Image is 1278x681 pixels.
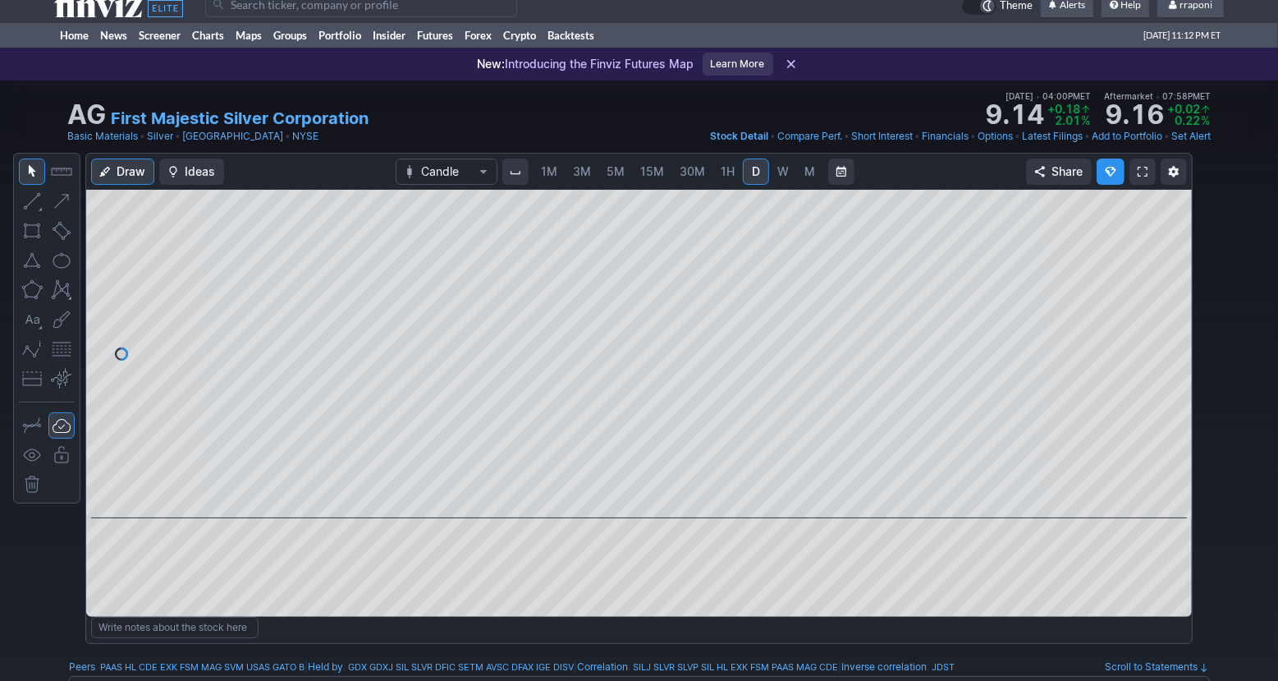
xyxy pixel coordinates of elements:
button: Arrow [48,188,75,214]
span: New: [478,57,506,71]
h1: AG [67,102,106,128]
button: Brush [48,306,75,333]
a: SIL [396,659,409,675]
span: 1H [721,164,735,178]
button: Chart Type [396,159,497,185]
button: Rectangle [19,218,45,244]
a: GDXJ [369,659,393,675]
a: MAG [796,659,817,675]
div: | : [838,659,955,675]
a: DISV [553,659,574,675]
a: PAAS [772,659,794,675]
a: D [743,159,769,185]
span: • [770,128,776,145]
button: Line [19,188,45,214]
a: AVSC [486,659,509,675]
button: Text [19,306,45,333]
span: 15M [640,164,664,178]
span: 2.01 [1055,113,1080,127]
button: Explore new features [1097,159,1125,185]
a: Portfolio [313,23,367,48]
a: Latest Filings [1022,128,1083,145]
a: Fullscreen [1129,159,1156,185]
a: Options [978,128,1013,145]
a: Short Interest [851,128,913,145]
a: SVM [224,659,244,675]
a: M [797,159,823,185]
a: 1M [534,159,565,185]
span: 30M [680,164,705,178]
span: Share [1051,163,1083,180]
span: 3M [573,164,591,178]
a: Add to Portfolio [1092,128,1162,145]
div: | : [574,659,838,675]
span: Stock Detail [710,130,768,142]
a: 3M [566,159,598,185]
span: W [777,164,789,178]
a: IGE [536,659,551,675]
button: Range [828,159,854,185]
button: Elliott waves [19,336,45,362]
a: First Majestic Silver Corporation [111,107,369,130]
span: M [804,164,815,178]
span: Latest Filings [1022,130,1083,142]
span: [DATE] 04:00PM ET [1005,89,1091,104]
a: 5M [599,159,632,185]
a: Set Alert [1171,128,1211,145]
a: GATO [273,659,296,675]
a: 30M [672,159,712,185]
div: | : [305,659,574,675]
span: • [140,128,145,145]
a: HL [717,659,728,675]
span: • [970,128,976,145]
a: PAAS [100,659,122,675]
a: SLVP [677,659,699,675]
button: Position [19,366,45,392]
button: Chart Settings [1161,159,1187,185]
span: Candle [421,163,472,180]
a: Maps [230,23,268,48]
a: Insider [367,23,411,48]
span: • [844,128,850,145]
a: 1H [713,159,742,185]
a: Peers [69,660,95,673]
a: Backtests [542,23,600,48]
strong: 9.16 [1105,102,1164,128]
a: Inverse correlation [841,660,927,673]
span: +0.18 [1047,102,1080,116]
span: % [1082,113,1091,127]
a: Learn More [703,53,773,76]
span: 5M [607,164,625,178]
a: JDST [932,659,955,675]
a: FSM [750,659,769,675]
a: Groups [268,23,313,48]
a: [GEOGRAPHIC_DATA] [182,128,283,145]
span: • [1084,128,1090,145]
span: +0.02 [1167,102,1200,116]
a: Futures [411,23,459,48]
button: Fibonacci retracements [48,336,75,362]
span: 1M [541,164,557,178]
span: • [1156,91,1160,101]
span: • [285,128,291,145]
button: Ideas [159,159,224,185]
a: EXK [160,659,177,675]
a: 15M [633,159,671,185]
a: Stock Detail [710,128,768,145]
span: Aftermarket 07:58PM ET [1104,89,1211,104]
span: % [1202,113,1211,127]
button: Measure [48,159,75,185]
button: Rotated rectangle [48,218,75,244]
a: Silver [147,128,173,145]
button: XABCD [48,277,75,303]
a: Scroll to Statements [1105,660,1209,673]
div: : [69,659,305,675]
button: Lock drawings [48,442,75,468]
button: Drawing mode: Single [19,412,45,439]
a: Correlation [577,660,628,673]
span: • [914,128,920,145]
span: Compare Perf. [777,130,842,142]
a: Home [54,23,94,48]
a: DFIC [435,659,456,675]
a: HL [125,659,136,675]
